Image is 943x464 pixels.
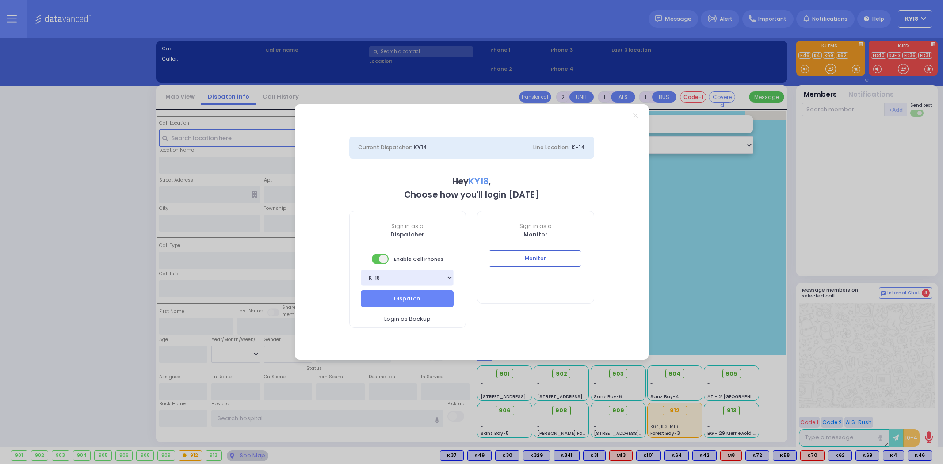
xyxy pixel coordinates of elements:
[350,222,466,230] span: Sign in as a
[571,143,585,152] span: K-14
[452,175,491,187] b: Hey ,
[358,144,412,151] span: Current Dispatcher:
[404,189,539,201] b: Choose how you'll login [DATE]
[384,315,431,323] span: Login as Backup
[413,143,428,152] span: KY14
[469,175,489,187] span: KY18
[523,230,548,239] b: Monitor
[633,113,638,118] a: Close
[477,222,594,230] span: Sign in as a
[390,230,424,239] b: Dispatcher
[372,253,443,265] span: Enable Cell Phones
[361,290,454,307] button: Dispatch
[533,144,570,151] span: Line Location:
[489,250,581,267] button: Monitor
